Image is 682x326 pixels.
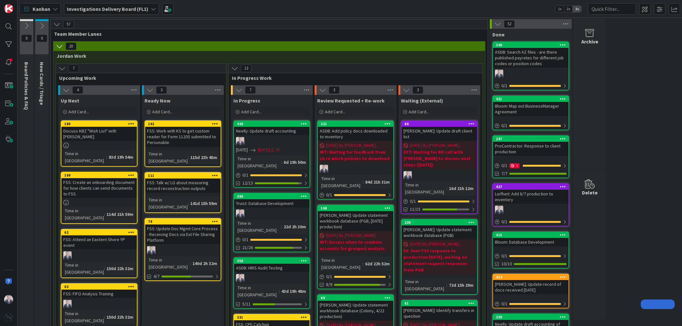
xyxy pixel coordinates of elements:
[325,109,345,115] span: Add Card...
[320,165,328,173] img: JC
[501,253,507,259] span: 0 / 1
[493,48,568,68] div: ASDB: Search AZ files - are there published payrates for different job codes or position codes
[68,109,89,115] span: Add Card...
[496,233,568,237] div: 415
[492,42,569,90] a: 346ASDB: Search AZ files - are there published payrates for different job codes or position codes...
[321,296,393,300] div: 69
[402,197,477,205] div: 0/1
[493,252,568,260] div: 0/1
[145,127,221,147] div: FSS: Work with KS to get custom reader for Form 1120S submitted to Personable.
[493,122,568,130] div: 0/1
[280,288,308,295] div: 43d 19h 48m
[61,229,137,278] a: 62FSS: Attend an Eastern Shore YP eventJCTime in [GEOGRAPHIC_DATA]:150d 22h 32m
[446,185,447,192] span: :
[4,4,13,13] img: Visit kanbanzone.com
[237,315,310,320] div: 331
[64,122,137,126] div: 180
[279,288,280,295] span: :
[404,247,475,273] b: EX: Sent FSS response to production [DATE], waiting on statement request responses from PGB
[493,136,568,142] div: 247
[402,220,477,239] div: 239[PERSON_NAME]: Update statement workbook database (PGB)
[241,109,262,115] span: Add Card...
[234,274,310,282] div: JC
[318,295,393,321] div: 69[PERSON_NAME]: Update statement workbook database (Colony, 4/22 production)
[234,258,310,272] div: 350ASDB: HRIS Audit Testing
[402,300,477,306] div: 61
[492,95,569,130] a: 421Bloom: Map out BusinessManager Agreement0/1
[496,137,568,141] div: 247
[493,238,568,246] div: Bloom: Database Development
[147,196,188,210] div: Time in [GEOGRAPHIC_DATA]
[496,97,568,101] div: 421
[446,282,447,289] span: :
[402,220,477,225] div: 239
[107,154,135,161] div: 83d 19h 54m
[234,121,310,135] div: 426Neelly: Update draft accounting
[317,97,385,104] span: Review Requested + Re-work
[61,120,137,167] a: 180Discuss KBZ "Wish List" with [PERSON_NAME]Time in [GEOGRAPHIC_DATA]:83d 19h 54m
[402,225,477,239] div: [PERSON_NAME]: Update statement workbook database (PGB)
[234,121,310,127] div: 426
[493,96,568,116] div: 421Bloom: Map out BusinessManager Agreement
[156,86,167,94] span: 3
[501,170,507,177] span: 7/7
[493,184,568,190] div: 427
[153,273,160,280] span: 4/7
[145,173,221,193] div: 111FSS: Talk w/ LG about measuring record reconstruction outputs
[404,220,477,225] div: 239
[321,206,393,210] div: 168
[493,300,568,308] div: 0/1
[148,122,221,126] div: 162
[317,205,394,289] a: 168[PERSON_NAME]: Update statement workbook database (PGB, [DATE] production)[DATE] By [PERSON_NA...
[501,82,507,89] span: 0 / 1
[191,260,219,267] div: 140d 2h 32m
[501,218,507,225] span: 0 / 1
[326,273,332,280] span: 0 / 1
[61,172,137,198] div: 169FSS: Create an onboarding document for how clients can send documents to FSS.
[492,31,505,38] span: Done
[493,206,568,214] div: JC
[188,200,189,207] span: :
[234,193,310,208] div: 369Truist: Database Development
[318,127,393,141] div: ASDB: Add policy docs downloaded to inventory
[318,295,393,301] div: 69
[242,180,253,186] span: 12/13
[234,199,310,208] div: Truist: Database Development
[233,120,310,188] a: 426Neelly: Update draft accountingJC[DATE][DATE]7DTime in [GEOGRAPHIC_DATA]:6d 19h 50m0/112/13
[501,162,507,169] span: 0 / 1
[61,127,137,141] div: Discuss KBZ "Wish List" with [PERSON_NAME]
[493,142,568,156] div: ProContractor: Response to client production
[402,300,477,320] div: 61[PERSON_NAME]: Identify transfers in question
[233,193,310,252] a: 369Truist: Database DevelopmentJCTime in [GEOGRAPHIC_DATA]:22d 2h 30m0/121/26
[145,121,221,147] div: 162FSS: Work with KS to get custom reader for Form 1120S submitted to Personable.
[236,209,244,218] img: JC
[104,314,105,321] span: :
[281,223,282,230] span: :
[493,162,568,170] div: 0/11
[232,75,474,81] span: In Progress Work
[236,274,244,282] img: JC
[404,171,412,179] img: JC
[66,42,76,50] span: 20
[493,190,568,204] div: Leifheit: Add 8/7 production to inventory
[234,171,310,179] div: 0/1
[326,281,332,288] span: 8/9
[105,314,135,321] div: 150d 22h 32m
[404,149,475,168] b: EXT: Waiting for BD call with [PERSON_NAME] to discuss next steps ([DATE])
[236,147,248,153] span: [DATE]
[59,75,218,81] span: Upcoming Work
[493,314,568,320] div: 238
[493,274,568,294] div: 414[PERSON_NAME]: Update record of docs received [DATE]
[320,239,391,252] b: INT: Discuss when to combine accounts for grouped analysis.
[401,219,478,295] a: 239[PERSON_NAME]: Update statement workbook database (PGB)[DATE] By [PERSON_NAME]...EX: Sent FSS ...
[493,184,568,204] div: 427Leifheit: Add 8/7 production to inventory
[404,122,477,126] div: 66
[509,163,520,168] div: 1
[241,64,252,72] span: 13
[148,173,221,178] div: 111
[409,109,429,115] span: Add Card...
[363,178,364,186] span: :
[236,284,279,298] div: Time in [GEOGRAPHIC_DATA]
[447,282,475,289] div: 72d 15h 29m
[318,191,393,199] div: 0/1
